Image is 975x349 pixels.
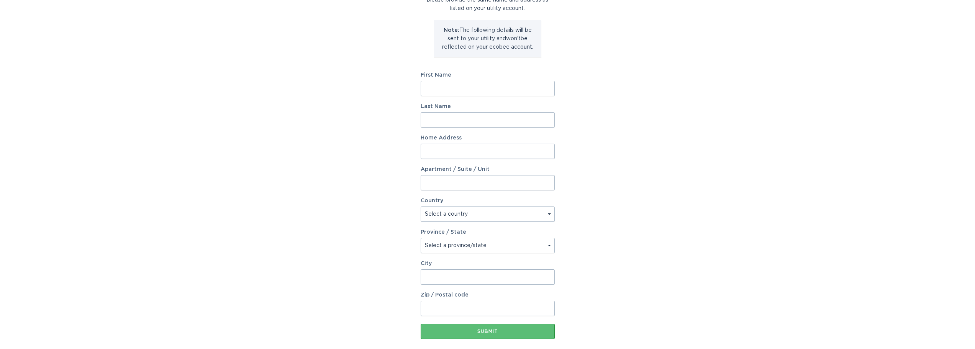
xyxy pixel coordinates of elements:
p: The following details will be sent to your utility and won't be reflected on your ecobee account. [440,26,536,51]
label: Home Address [421,135,555,141]
label: Apartment / Suite / Unit [421,167,555,172]
strong: Note: [444,28,459,33]
label: Last Name [421,104,555,109]
label: Country [421,198,443,203]
label: Zip / Postal code [421,292,555,298]
div: Submit [424,329,551,334]
label: Province / State [421,229,466,235]
label: First Name [421,72,555,78]
button: Submit [421,324,555,339]
label: City [421,261,555,266]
